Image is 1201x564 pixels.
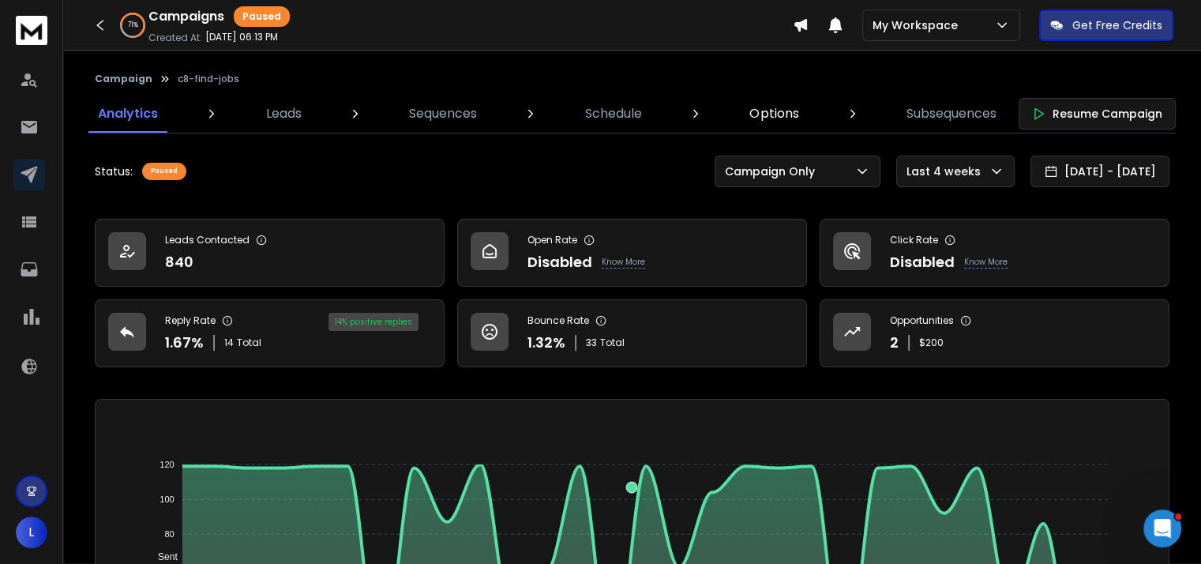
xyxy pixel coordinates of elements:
p: Schedule [585,104,642,123]
a: Analytics [88,95,167,133]
a: Reply Rate1.67%14Total14% positive replies [95,299,445,367]
p: Bounce Rate [527,314,589,327]
p: My Workspace [873,17,964,33]
a: Leads Contacted840 [95,219,445,287]
p: Leads Contacted [165,234,250,246]
button: Campaign [95,73,152,85]
p: Open Rate [527,234,577,246]
p: Reply Rate [165,314,216,327]
a: Sequences [400,95,486,133]
iframe: Intercom live chat [1143,509,1181,547]
p: $ 200 [919,337,944,349]
div: Paused [234,6,290,27]
a: Bounce Rate1.32%33Total [457,299,807,367]
p: Subsequences [906,104,996,123]
p: c8-find-jobs [178,73,239,85]
tspan: 100 [160,494,175,504]
p: 1.67 % [165,332,204,354]
p: Know More [602,256,645,269]
a: Schedule [576,95,651,133]
p: Status: [95,164,133,179]
p: Disabled [890,251,955,273]
tspan: 80 [165,529,175,539]
p: [DATE] 06:13 PM [205,31,278,43]
p: Last 4 weeks [906,164,987,179]
tspan: 120 [160,460,175,469]
button: L [16,517,47,548]
span: Sent [146,551,178,562]
p: 840 [165,251,193,273]
a: Opportunities2$200 [820,299,1169,367]
p: 1.32 % [527,332,565,354]
p: 2 [890,332,899,354]
a: Options [740,95,808,133]
p: Know More [964,256,1008,269]
span: Total [600,337,625,349]
p: Options [749,104,798,123]
a: Open RateDisabledKnow More [457,219,807,287]
p: Campaign Only [725,164,821,179]
span: 33 [586,337,597,349]
p: Disabled [527,251,592,273]
a: Click RateDisabledKnow More [820,219,1169,287]
div: Paused [142,163,186,180]
p: Leads [266,104,302,123]
p: Created At: [148,32,202,44]
div: 14 % positive replies [328,313,418,331]
button: [DATE] - [DATE] [1030,156,1169,187]
h1: Campaigns [148,7,224,26]
p: Opportunities [890,314,954,327]
button: Resume Campaign [1019,98,1176,130]
img: logo [16,16,47,45]
a: Subsequences [897,95,1006,133]
span: 14 [224,337,234,349]
span: Total [237,337,261,349]
button: Get Free Credits [1039,9,1173,41]
p: Analytics [98,104,158,123]
a: Leads [257,95,311,133]
p: Click Rate [890,234,938,246]
p: Sequences [409,104,477,123]
p: Get Free Credits [1072,17,1162,33]
p: 71 % [128,21,138,30]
